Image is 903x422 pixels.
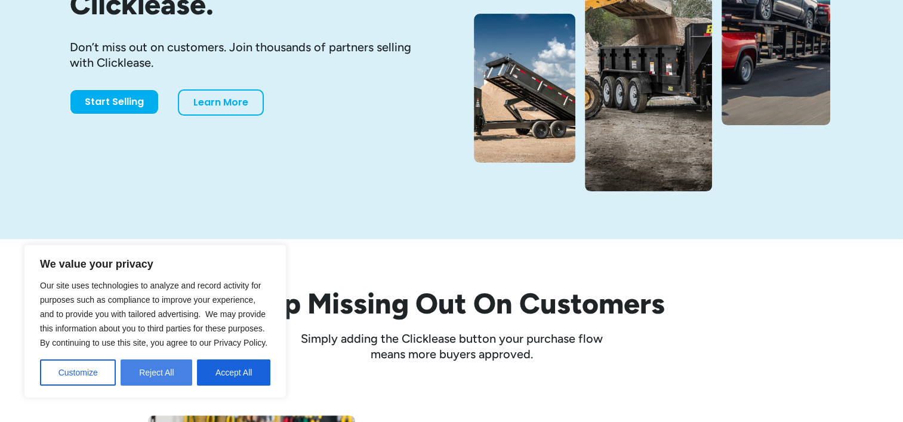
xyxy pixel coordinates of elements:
[121,359,192,386] button: Reject All
[285,331,619,362] p: Simply adding the Clicklease button your purchase flow means more buyers approved.
[40,281,267,347] span: Our site uses technologies to analyze and record activity for purposes such as compliance to impr...
[24,244,286,398] div: We value your privacy
[40,359,116,386] button: Customize
[197,359,270,386] button: Accept All
[70,287,834,321] h2: Stop Missing Out On Customers
[70,39,433,70] div: Don’t miss out on customers. Join thousands of partners selling with Clicklease.
[70,89,159,114] a: Start Selling
[40,257,270,271] p: We value your privacy
[178,89,264,116] a: Learn More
